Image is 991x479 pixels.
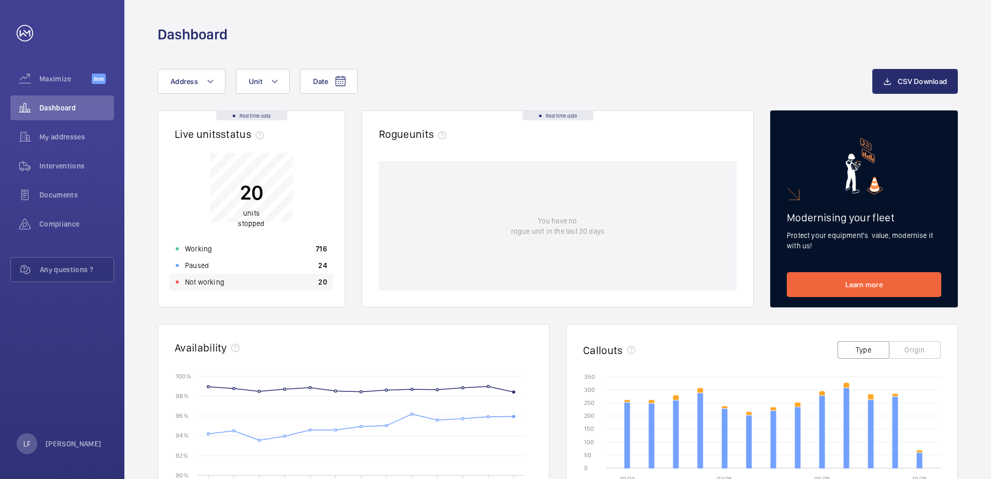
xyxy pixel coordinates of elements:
button: Address [158,69,225,94]
a: Learn more [787,272,941,297]
div: Real time data [216,111,287,120]
button: Type [838,341,889,359]
span: Compliance [39,219,114,229]
p: Paused [185,260,209,271]
span: Address [171,77,198,86]
span: My addresses [39,132,114,142]
p: LF [23,439,31,449]
p: 20 [238,179,264,205]
span: Maximize [39,74,92,84]
text: 150 [584,425,594,432]
span: CSV Download [898,77,947,86]
text: 50 [584,452,591,459]
p: 20 [318,277,327,287]
p: [PERSON_NAME] [46,439,102,449]
span: stopped [238,219,264,228]
text: 90 % [176,471,189,478]
text: 100 [584,439,594,446]
div: Real time data [522,111,593,120]
p: 24 [318,260,327,271]
h1: Dashboard [158,25,228,44]
h2: Live units [175,128,268,140]
p: units [238,208,264,229]
h2: Callouts [583,344,623,357]
p: Not working [185,277,224,287]
text: 98 % [176,392,189,400]
h2: Modernising your fleet [787,211,941,224]
text: 350 [584,373,595,381]
p: You have no rogue unit in the last 30 days [511,216,604,236]
span: Unit [249,77,262,86]
button: CSV Download [872,69,958,94]
text: 200 [584,412,594,419]
span: Documents [39,190,114,200]
span: Dashboard [39,103,114,113]
button: Unit [236,69,290,94]
span: status [221,128,268,140]
h2: Rogue [379,128,450,140]
text: 0 [584,464,588,472]
text: 96 % [176,412,189,419]
p: 716 [316,244,327,254]
text: 300 [584,386,595,393]
span: Any questions ? [40,264,114,275]
text: 250 [584,399,594,406]
text: 100 % [176,372,191,379]
span: Beta [92,74,106,84]
p: Working [185,244,212,254]
p: Protect your equipment's value, modernise it with us! [787,230,941,251]
text: 92 % [176,452,188,459]
button: Origin [889,341,941,359]
span: Date [313,77,328,86]
button: Date [300,69,358,94]
img: marketing-card.svg [845,138,883,194]
text: 94 % [176,432,189,439]
span: Interventions [39,161,114,171]
h2: Availability [175,341,227,354]
span: units [409,128,451,140]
